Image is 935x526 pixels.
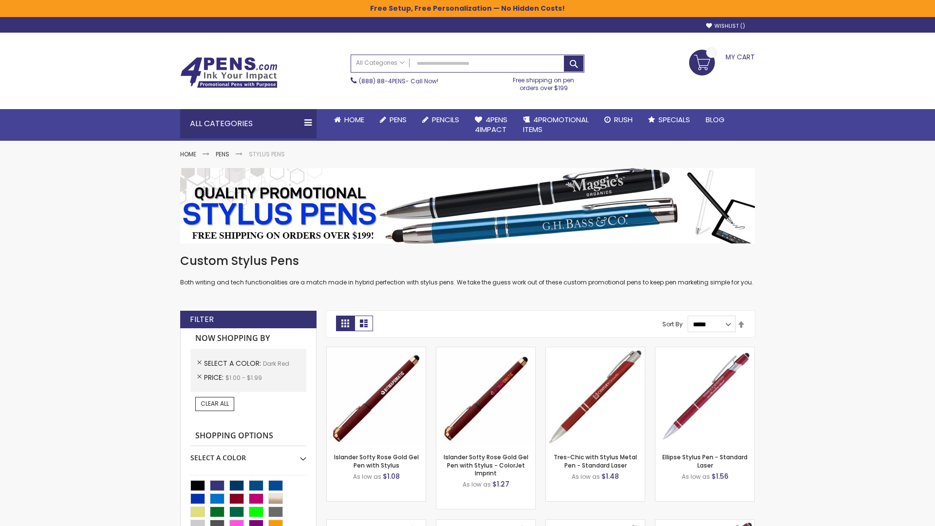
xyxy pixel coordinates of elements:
[597,109,640,131] a: Rush
[640,109,698,131] a: Specials
[190,328,306,349] strong: Now Shopping by
[444,453,528,477] a: Islander Softy Rose Gold Gel Pen with Stylus - ColorJet Imprint
[180,109,317,138] div: All Categories
[351,55,410,71] a: All Categories
[554,453,637,469] a: Tres-Chic with Stylus Metal Pen - Standard Laser
[436,347,535,446] img: Islander Softy Rose Gold Gel Pen with Stylus - ColorJet Imprint-Dark Red
[698,109,732,131] a: Blog
[655,347,754,446] img: Ellipse Stylus Pen - Standard Laser-Dark Red
[546,347,645,355] a: Tres-Chic with Stylus Metal Pen - Standard Laser-Dark Red
[572,472,600,481] span: As low as
[711,471,729,481] span: $1.56
[180,168,755,244] img: Stylus Pens
[515,109,597,141] a: 4PROMOTIONALITEMS
[190,426,306,447] strong: Shopping Options
[475,114,507,134] span: 4Pens 4impact
[180,253,755,287] div: Both writing and tech functionalities are a match made in hybrid perfection with stylus pens. We ...
[662,453,748,469] a: Ellipse Stylus Pen - Standard Laser
[327,347,426,446] img: Islander Softy Rose Gold Gel Pen with Stylus-Dark Red
[467,109,515,141] a: 4Pens4impact
[383,471,400,481] span: $1.08
[356,59,405,67] span: All Categories
[180,150,196,158] a: Home
[432,114,459,125] span: Pencils
[372,109,414,131] a: Pens
[204,358,263,368] span: Select A Color
[436,347,535,355] a: Islander Softy Rose Gold Gel Pen with Stylus - ColorJet Imprint-Dark Red
[336,316,355,331] strong: Grid
[682,472,710,481] span: As low as
[706,22,745,30] a: Wishlist
[334,453,419,469] a: Islander Softy Rose Gold Gel Pen with Stylus
[353,472,381,481] span: As low as
[216,150,229,158] a: Pens
[523,114,589,134] span: 4PROMOTIONAL ITEMS
[201,399,229,408] span: Clear All
[359,77,438,85] span: - Call Now!
[249,150,285,158] strong: Stylus Pens
[706,114,725,125] span: Blog
[414,109,467,131] a: Pencils
[326,109,372,131] a: Home
[180,57,278,88] img: 4Pens Custom Pens and Promotional Products
[492,479,509,489] span: $1.27
[601,471,619,481] span: $1.48
[195,397,234,411] a: Clear All
[180,253,755,269] h1: Custom Stylus Pens
[463,480,491,488] span: As low as
[225,374,262,382] span: $1.00 - $1.99
[327,347,426,355] a: Islander Softy Rose Gold Gel Pen with Stylus-Dark Red
[359,77,406,85] a: (888) 88-4PENS
[263,359,289,368] span: Dark Red
[190,314,214,325] strong: Filter
[655,347,754,355] a: Ellipse Stylus Pen - Standard Laser-Dark Red
[204,373,225,382] span: Price
[614,114,633,125] span: Rush
[546,347,645,446] img: Tres-Chic with Stylus Metal Pen - Standard Laser-Dark Red
[658,114,690,125] span: Specials
[344,114,364,125] span: Home
[190,446,306,463] div: Select A Color
[662,320,683,328] label: Sort By
[390,114,407,125] span: Pens
[503,73,585,92] div: Free shipping on pen orders over $199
